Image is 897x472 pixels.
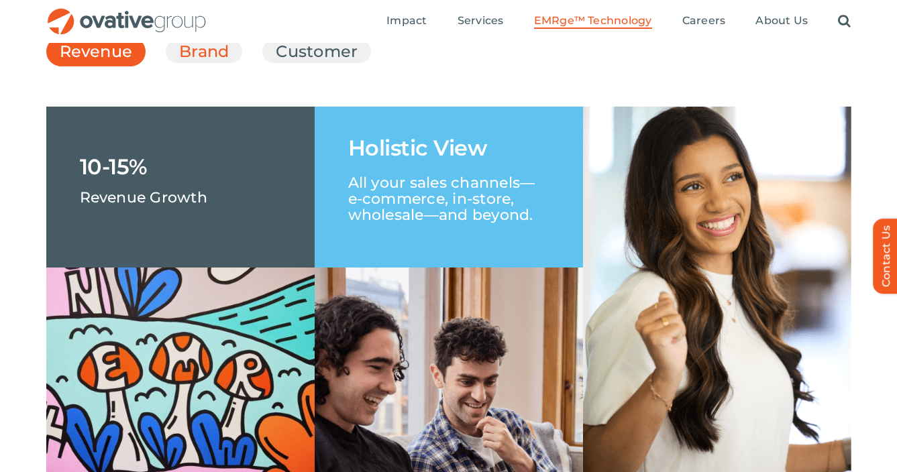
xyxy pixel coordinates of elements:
a: OG_Full_horizontal_RGB [46,7,207,19]
h1: Holistic View [348,137,487,159]
span: EMRge™ Technology [534,14,652,27]
a: Customer [276,40,358,63]
ul: Post Filters [46,34,851,70]
a: EMRge™ Technology [534,14,652,29]
span: Services [458,14,504,27]
p: All your sales channels—e-commerce, in-store, wholesale—and beyond. [348,159,549,223]
a: Impact [386,14,427,29]
a: Revenue [60,40,133,70]
a: Brand [179,40,229,63]
p: Revenue Growth [80,178,207,204]
h1: 10-15% [80,156,148,178]
span: About Us [755,14,808,27]
span: Careers [682,14,726,27]
a: Services [458,14,504,29]
span: Impact [386,14,427,27]
a: Search [838,14,851,29]
a: About Us [755,14,808,29]
a: Careers [682,14,726,29]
